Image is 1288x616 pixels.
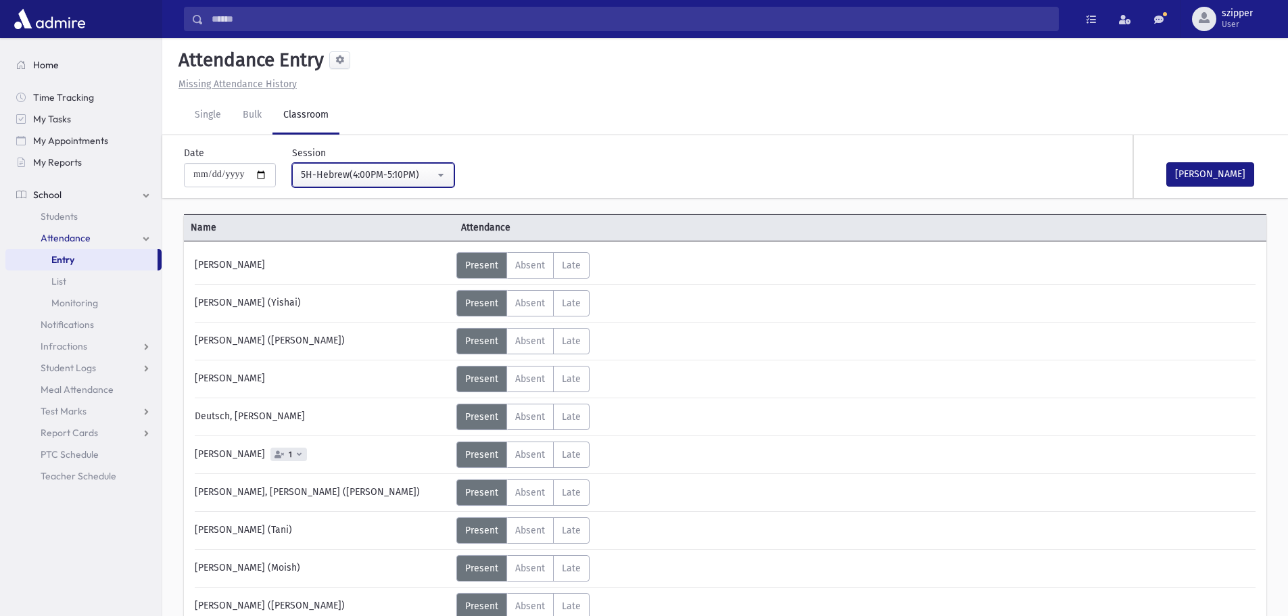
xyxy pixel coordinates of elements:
a: Infractions [5,335,162,357]
a: Home [5,54,162,76]
span: Late [562,411,581,423]
span: Absent [515,298,545,309]
span: Present [465,298,498,309]
a: Notifications [5,314,162,335]
a: Entry [5,249,158,270]
button: [PERSON_NAME] [1166,162,1254,187]
div: [PERSON_NAME], [PERSON_NAME] ([PERSON_NAME]) [188,479,456,506]
span: Present [465,373,498,385]
span: Entry [51,254,74,266]
a: My Appointments [5,130,162,151]
div: AttTypes [456,479,590,506]
a: Meal Attendance [5,379,162,400]
span: User [1222,19,1253,30]
div: 5H-Hebrew(4:00PM-5:10PM) [301,168,435,182]
a: Time Tracking [5,87,162,108]
div: [PERSON_NAME] (Yishai) [188,290,456,316]
span: Present [465,449,498,460]
span: PTC Schedule [41,448,99,460]
a: School [5,184,162,206]
a: Test Marks [5,400,162,422]
span: Late [562,298,581,309]
span: Absent [515,525,545,536]
span: Absent [515,600,545,612]
span: School [33,189,62,201]
span: Absent [515,260,545,271]
span: Students [41,210,78,222]
span: Report Cards [41,427,98,439]
span: Meal Attendance [41,383,114,396]
span: Present [465,335,498,347]
span: Time Tracking [33,91,94,103]
a: Attendance [5,227,162,249]
label: Date [184,146,204,160]
a: List [5,270,162,292]
span: Absent [515,449,545,460]
div: [PERSON_NAME] [188,366,456,392]
button: 5H-Hebrew(4:00PM-5:10PM) [292,163,454,187]
span: List [51,275,66,287]
input: Search [204,7,1058,31]
div: [PERSON_NAME] (Tani) [188,517,456,544]
div: AttTypes [456,555,590,582]
span: Present [465,260,498,271]
span: Absent [515,373,545,385]
span: Late [562,335,581,347]
span: Present [465,411,498,423]
div: [PERSON_NAME] [188,442,456,468]
span: Present [465,563,498,574]
a: Classroom [272,97,339,135]
div: [PERSON_NAME] (Moish) [188,555,456,582]
span: Late [562,563,581,574]
a: Monitoring [5,292,162,314]
u: Missing Attendance History [178,78,297,90]
span: Home [33,59,59,71]
a: Bulk [232,97,272,135]
img: AdmirePro [11,5,89,32]
div: AttTypes [456,290,590,316]
span: 1 [286,450,295,459]
div: [PERSON_NAME] [188,252,456,279]
span: My Appointments [33,135,108,147]
a: Single [184,97,232,135]
span: Infractions [41,340,87,352]
span: Teacher Schedule [41,470,116,482]
div: AttTypes [456,366,590,392]
div: AttTypes [456,404,590,430]
span: Test Marks [41,405,87,417]
a: Teacher Schedule [5,465,162,487]
span: Notifications [41,318,94,331]
a: My Tasks [5,108,162,130]
div: [PERSON_NAME] ([PERSON_NAME]) [188,328,456,354]
label: Session [292,146,326,160]
span: Present [465,600,498,612]
a: My Reports [5,151,162,173]
span: Absent [515,411,545,423]
a: Report Cards [5,422,162,444]
span: Attendance [454,220,725,235]
span: My Reports [33,156,82,168]
span: Student Logs [41,362,96,374]
span: Attendance [41,232,91,244]
span: Late [562,449,581,460]
span: Late [562,260,581,271]
h5: Attendance Entry [173,49,324,72]
span: Absent [515,487,545,498]
span: Absent [515,335,545,347]
span: My Tasks [33,113,71,125]
span: Late [562,600,581,612]
div: AttTypes [456,517,590,544]
span: Monitoring [51,297,98,309]
span: Present [465,487,498,498]
span: Absent [515,563,545,574]
div: Deutsch, [PERSON_NAME] [188,404,456,430]
span: Late [562,487,581,498]
a: Student Logs [5,357,162,379]
span: szipper [1222,8,1253,19]
a: Students [5,206,162,227]
span: Present [465,525,498,536]
div: AttTypes [456,252,590,279]
a: Missing Attendance History [173,78,297,90]
div: AttTypes [456,442,590,468]
span: Name [184,220,454,235]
